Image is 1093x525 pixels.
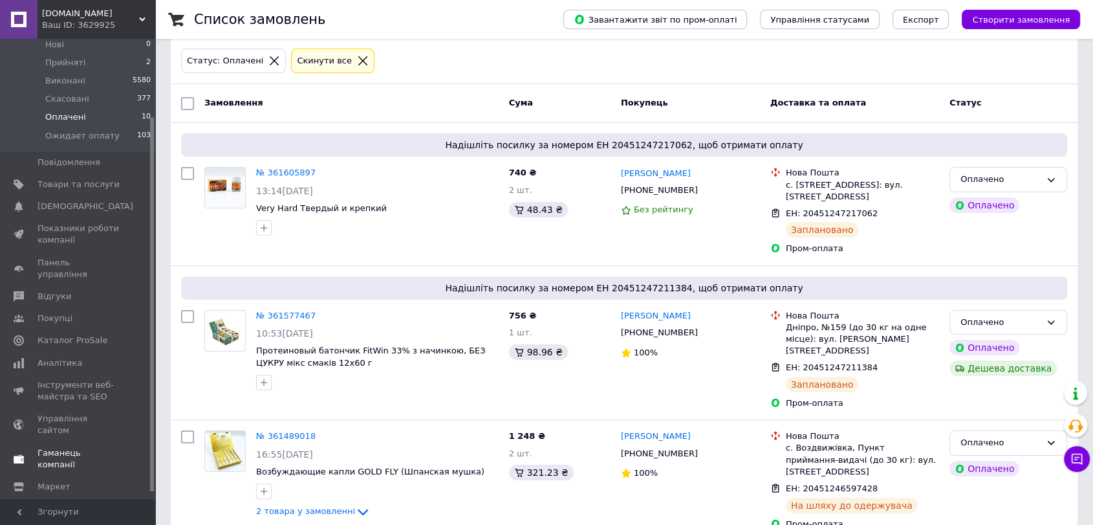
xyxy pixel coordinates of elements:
[786,222,859,238] div: Заплановано
[38,335,107,346] span: Каталог ProSale
[786,484,878,493] span: ЕН: 20451246597428
[903,15,939,25] span: Експорт
[563,10,747,29] button: Завантажити звіт по пром-оплаті
[786,397,939,409] div: Пром-оплата
[204,98,263,107] span: Замовлення
[760,10,880,29] button: Управління статусами
[634,348,658,357] span: 100%
[205,168,245,208] img: Фото товару
[45,111,86,123] span: Оплачені
[38,257,120,280] span: Панель управління
[786,498,918,513] div: На шляху до одержувача
[786,442,939,478] div: с. Воздвижівка, Пункт приймання-видачі (до 30 кг): вул. [STREET_ADDRESS]
[509,431,545,441] span: 1 248 ₴
[38,481,70,493] span: Маркет
[893,10,949,29] button: Експорт
[38,357,82,369] span: Аналітика
[509,311,537,320] span: 756 ₴
[142,111,151,123] span: 10
[45,75,85,87] span: Виконані
[256,346,486,368] a: Протеиновый батончик FitWin 33% з начинкою, БЕЗ ЦУКРУ мікс смаків 12x60 г
[770,98,866,107] span: Доставка та оплата
[949,461,1019,476] div: Оплачено
[509,185,532,195] span: 2 шт.
[960,316,1041,330] div: Оплачено
[621,430,691,443] a: [PERSON_NAME]
[256,506,371,516] a: 2 товара у замовленні
[949,98,982,107] span: Статус
[42,8,139,19] span: Shopbady.com.ua
[256,431,316,441] a: № 361489018
[960,436,1041,450] div: Оплачено
[786,430,939,442] div: Нова Пошта
[186,139,1062,151] span: Надішліть посилку за номером ЕН 20451247217062, щоб отримати оплату
[256,186,313,196] span: 13:14[DATE]
[786,179,939,203] div: с. [STREET_ADDRESS]: вул. [STREET_ADDRESS]
[634,205,693,214] span: Без рейтингу
[1064,446,1090,472] button: Чат з покупцем
[45,39,64,50] span: Нові
[45,57,85,69] span: Прийняті
[618,445,700,462] div: [PHONE_NUMBER]
[509,328,532,337] span: 1 шт.
[38,379,120,403] span: Інструменти веб-майстра та SEO
[786,243,939,254] div: Пром-оплата
[509,98,533,107] span: Cума
[256,203,387,213] a: Very Hard Твердый и крепкий
[194,12,325,27] h1: Список замовлень
[38,157,100,168] span: Повідомлення
[786,377,859,392] div: Заплановано
[204,167,246,208] a: Фото товару
[38,291,71,302] span: Відгуки
[618,182,700,199] div: [PHONE_NUMBER]
[38,313,72,324] span: Покупці
[38,447,120,471] span: Гаманець компанії
[38,413,120,436] span: Управління сайтом
[960,173,1041,186] div: Оплачено
[618,324,700,341] div: [PHONE_NUMBER]
[45,130,120,142] span: Ожидает оплату
[509,202,568,218] div: 48.43 ₴
[786,167,939,179] div: Нова Пошта
[621,98,668,107] span: Покупець
[205,431,245,471] img: Фото товару
[294,54,354,68] div: Cкинути все
[204,310,246,352] a: Фото товару
[207,311,243,351] img: Фото товару
[146,57,151,69] span: 2
[256,467,484,476] a: Возбуждающие капли GOLD FLY (Шпанская мушка)
[509,344,568,360] div: 98.96 ₴
[38,223,120,246] span: Показники роботи компанії
[42,19,155,31] div: Ваш ID: 3629925
[574,14,737,25] span: Завантажити звіт по пром-оплаті
[786,208,878,218] span: ЕН: 20451247217062
[621,168,691,180] a: [PERSON_NAME]
[137,93,151,105] span: 377
[133,75,151,87] span: 5580
[256,328,313,339] span: 10:53[DATE]
[621,310,691,322] a: [PERSON_NAME]
[45,93,89,105] span: Скасовані
[949,14,1080,24] a: Створити замовлення
[786,310,939,322] div: Нова Пошта
[184,54,266,68] div: Статус: Оплачені
[256,311,316,320] a: № 361577467
[509,449,532,458] span: 2 шт.
[38,179,120,190] span: Товари та послуги
[256,168,316,177] a: № 361605897
[786,322,939,357] div: Дніпро, №159 (до 30 кг на одне місце): вул. [PERSON_NAME][STREET_ADDRESS]
[962,10,1080,29] button: Створити замовлення
[204,430,246,472] a: Фото товару
[509,465,574,480] div: 321.23 ₴
[949,197,1019,213] div: Оплачено
[509,168,537,177] span: 740 ₴
[38,201,133,212] span: [DEMOGRAPHIC_DATA]
[146,39,151,50] span: 0
[634,468,658,478] span: 100%
[186,282,1062,295] span: Надішліть посилку за номером ЕН 20451247211384, щоб отримати оплату
[949,361,1057,376] div: Дешева доставка
[770,15,869,25] span: Управління статусами
[256,449,313,460] span: 16:55[DATE]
